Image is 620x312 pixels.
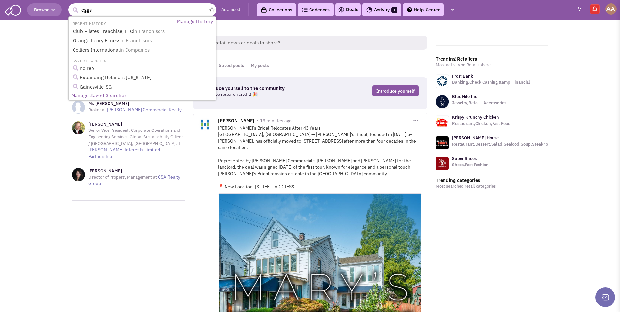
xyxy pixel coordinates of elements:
h3: Trending Retailers [436,56,548,62]
a: Club Pilates Franchise, LLCin Franchisors [71,27,215,36]
li: RECENT HISTORY [69,20,108,26]
a: Blue Nile Inc [452,94,477,99]
img: SmartAdmin [5,3,21,16]
img: icon-collection-lavender-black.svg [261,7,267,13]
a: CSA Realty Group [88,174,180,186]
span: in Franchisors [133,28,165,34]
a: Introduce yourself [372,85,419,96]
span: Senior Vice President, Corporate Operations and Engineering Services, Global Sustainability Offic... [88,128,183,146]
a: Manage History [176,17,215,26]
li: SAVED SEARCHES [69,57,215,64]
a: Gainesville-SG [71,83,215,92]
a: Super Shoes [452,156,477,161]
span: Broker at [88,107,106,113]
span: 4 [391,7,397,13]
a: Help-Center [403,3,444,16]
img: www.frostbank.com [436,75,449,88]
img: Abe Arteaga [605,3,617,15]
img: NoImageAvailable1.jpg [72,101,85,114]
a: Advanced [221,7,240,13]
span: in Franchisors [120,37,152,43]
p: Most searched retail categories [436,183,548,190]
a: Colliers Internationalin Companies [71,46,215,55]
a: Collections [257,3,296,16]
img: www.bluenile.com [436,95,449,108]
h3: Trending categories [436,177,548,183]
a: [PERSON_NAME] Commercial Realty [107,107,182,113]
h3: [PERSON_NAME] [88,121,185,127]
img: icon-deals.svg [338,6,344,14]
span: 13 minutes ago. [260,118,293,124]
span: Browse [34,7,55,13]
span: in Companies [120,47,150,53]
a: Frost Bank [452,73,473,79]
p: Get a free research credit! 🎉 [201,91,325,98]
span: Director of Property Management at [88,174,157,180]
a: no rep [71,64,215,73]
p: Shoes,Fast Fashion [452,162,489,168]
h3: [PERSON_NAME] [88,168,185,174]
img: help.png [407,7,412,12]
h3: Mr. [PERSON_NAME] [88,101,182,107]
p: Restaurant,Dessert,Salad,Seafood,Soup,Steakhouse [452,141,555,147]
a: Krispy Krunchy Chicken [452,114,499,120]
h3: Introduce yourself to the community [201,85,325,91]
img: www.krispykrunchy.com [436,116,449,129]
p: Most activity on Retailsphere [436,62,548,68]
img: Activity.png [366,7,372,13]
a: Cadences [298,3,334,16]
a: Manage Saved Searches [69,92,215,100]
p: Jewelry,Retail - Accessories [452,100,506,106]
p: Restaurant,Chicken,Fast Food [452,120,511,127]
p: Banking,Check Cashing &amp; Financial [452,79,530,86]
a: Deals [338,6,358,14]
a: Expanding Retailers [US_STATE] [71,73,215,82]
div: [PERSON_NAME]’s Bridal Relocates After 43 Years [GEOGRAPHIC_DATA], [GEOGRAPHIC_DATA] — [PERSON_NA... [218,125,422,190]
a: [PERSON_NAME] Interests Limited Partnership [88,147,160,159]
a: Activity4 [362,3,401,16]
span: Retail news or deals to share? [209,36,427,50]
input: Search [68,3,216,16]
a: Orangetheory Fitnessin Franchisors [71,36,215,45]
a: Saved posts [215,60,247,72]
button: Browse [27,3,62,16]
a: [PERSON_NAME] House [452,135,499,141]
a: My posts [247,60,272,72]
img: Cadences_logo.png [302,8,308,12]
span: [PERSON_NAME] [218,118,254,125]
